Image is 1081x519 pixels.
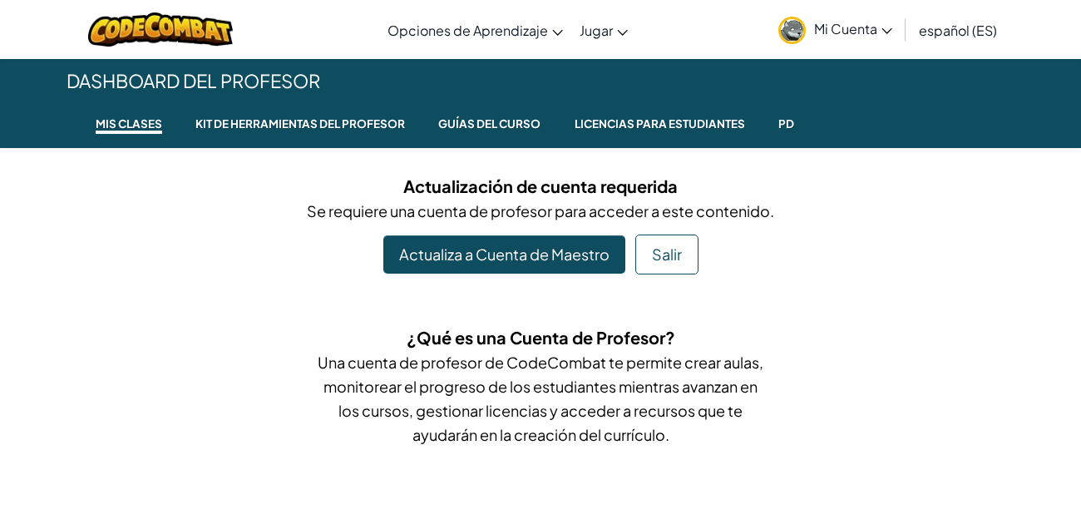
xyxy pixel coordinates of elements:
[911,7,1005,52] a: español (ES)
[568,114,752,134] small: Licencias para Estudiantes
[571,7,636,52] a: Jugar
[387,22,548,39] span: Opciones de Aprendizaje
[919,22,997,39] span: español (ES)
[422,103,557,148] a: Guías del Curso
[316,324,765,350] h5: ¿Qué es una Cuenta de Profesor?
[383,235,625,274] a: Actualiza a Cuenta de Maestro
[772,114,801,134] small: PD
[635,235,698,274] button: Salir
[762,103,811,148] a: PD
[379,7,571,52] a: Opciones de Aprendizaje
[96,114,162,134] small: Mis Clases
[770,3,901,56] a: Mi Cuenta
[67,173,1014,199] h5: Actualización de cuenta requerida
[189,114,412,134] small: Kit de herramientas del profesor
[778,17,806,44] img: avatar
[179,103,422,148] a: Kit de herramientas del profesor
[316,350,765,447] p: Una cuenta de profesor de CodeCombat te permite crear aulas, monitorear el progreso de los estudi...
[580,22,613,39] span: Jugar
[67,199,1014,223] p: Se requiere una cuenta de profesor para acceder a este contenido.
[814,20,892,37] span: Mi Cuenta
[558,103,762,148] a: Licencias para Estudiantes
[54,58,333,103] span: Dashboard del Profesor
[79,103,179,148] a: Mis Clases
[432,114,547,134] small: Guías del Curso
[88,12,234,47] img: CodeCombat logo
